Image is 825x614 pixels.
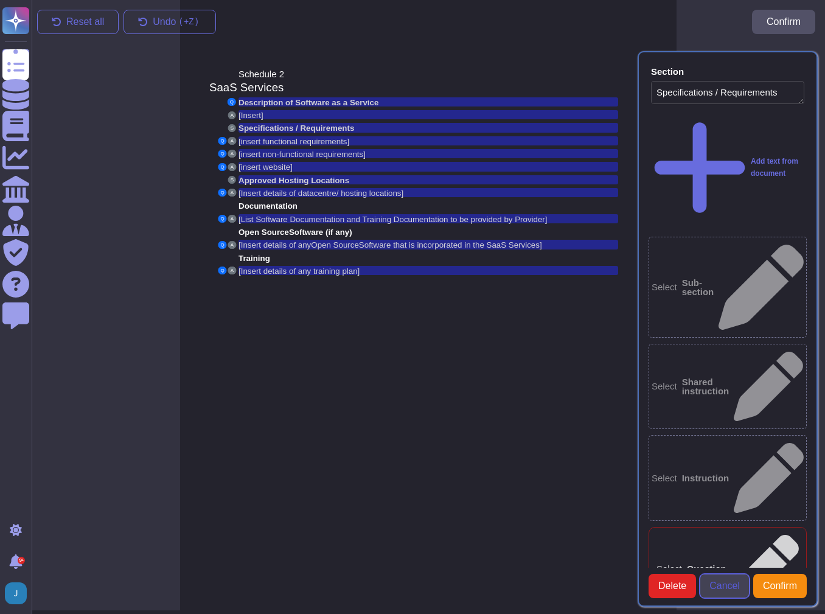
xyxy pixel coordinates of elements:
[238,176,349,185] span: Approved Hosting Locations
[209,81,284,94] span: SaaS Services
[238,162,293,172] span: [insert website]
[238,215,548,224] span: [List Software Documentation and Training Documentation to be provided by Provider]
[238,150,366,159] span: [insert non-functional requirements]
[176,18,202,26] kbd: ( +Z)
[66,17,104,27] span: Reset all
[311,240,359,249] span: Open Source
[238,69,284,79] span: Schedule 2
[228,163,236,171] button: A
[218,150,226,158] button: Q
[649,435,807,521] div: Select
[228,241,236,249] button: A
[336,189,403,198] span: / hosting locations]
[238,98,378,107] span: Description of Software as a Service
[238,228,289,237] span: Open Source
[649,237,807,338] div: Select
[228,98,236,106] button: Q
[5,582,27,604] img: user
[687,564,726,573] b: Question
[649,344,807,430] div: Select
[238,240,311,249] span: [Insert details of any
[651,112,804,223] div: Add text from document
[218,189,226,197] button: Q
[18,557,25,564] div: 9+
[37,10,119,34] button: Reset all
[228,137,236,145] button: A
[709,581,740,591] span: Cancel
[218,241,226,249] button: Q
[682,473,729,483] b: Instruction
[752,10,815,34] button: Confirm
[238,111,263,120] span: [Insert]
[682,278,714,296] b: Sub-section
[238,201,298,211] span: Documentation
[218,163,226,171] button: Q
[218,267,226,274] button: Q
[2,580,35,607] button: user
[753,574,807,598] button: Confirm
[649,527,807,610] div: Select
[289,228,352,237] span: Software (if any)
[228,124,236,132] button: S
[228,189,236,197] button: A
[218,215,226,223] button: Q
[649,574,696,598] button: Delete
[218,137,226,145] button: Q
[314,189,336,198] span: centre
[700,574,750,598] button: Cancel
[238,137,349,146] span: [insert functional requirements]
[228,267,236,274] button: A
[651,67,684,76] div: Section
[359,240,542,249] span: Software that is incorporated in the SaaS Services]
[763,581,797,591] span: Confirm
[682,377,729,396] b: Shared instruction
[651,81,804,104] textarea: Specifications / Requirements
[767,17,801,27] span: Confirm
[124,10,216,34] button: Undo(+Z)
[238,189,314,198] span: [Insert details of data
[228,215,236,223] button: A
[238,124,354,133] span: Specifications / Requirements
[153,17,201,27] span: Undo
[238,254,270,263] span: Training
[228,150,236,158] button: A
[228,111,236,119] button: A
[238,267,360,276] span: [Insert details of any training plan]
[658,581,686,591] span: Delete
[228,176,236,184] button: S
